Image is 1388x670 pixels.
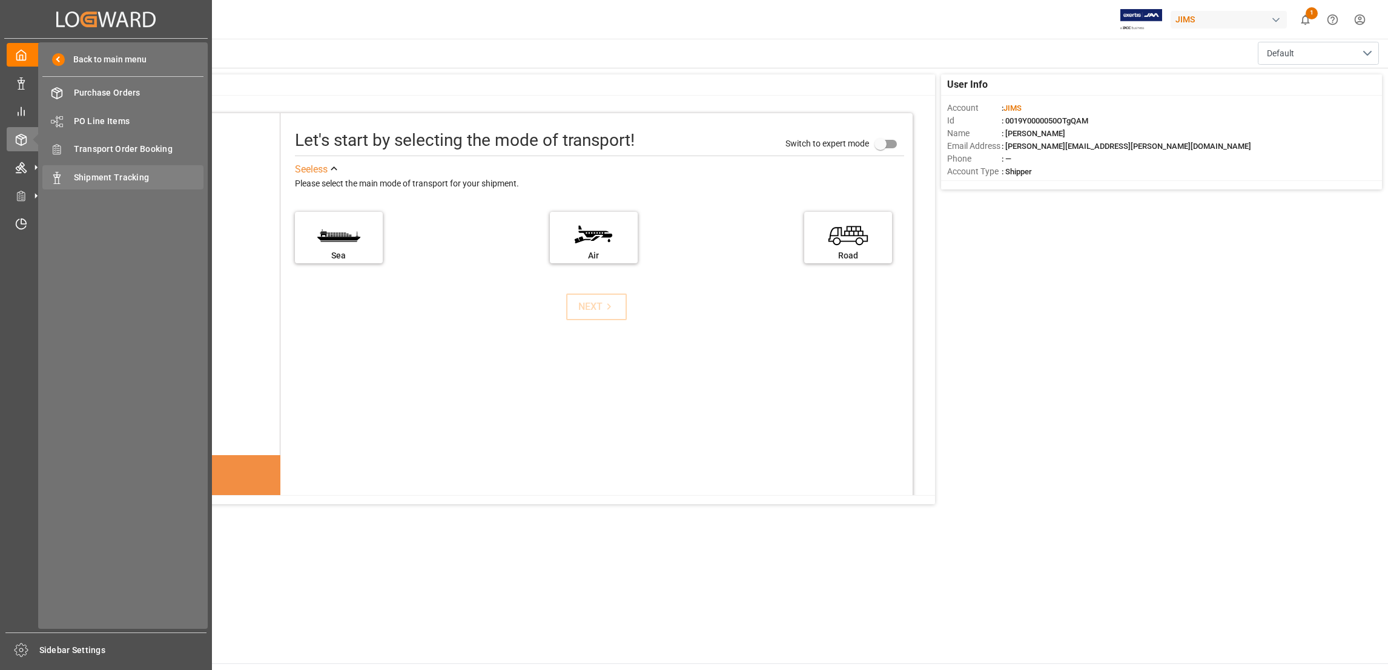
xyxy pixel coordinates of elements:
span: Email Address [947,140,1002,153]
span: Switch to expert mode [785,138,869,148]
span: : 0019Y0000050OTgQAM [1002,116,1088,125]
a: Timeslot Management V2 [7,212,205,235]
span: Name [947,127,1002,140]
span: Account [947,102,1002,114]
a: Data Management [7,71,205,94]
div: Please select the main mode of transport for your shipment. [295,177,905,191]
div: See less [295,162,328,177]
span: Transport Order Booking [74,143,204,156]
div: NEXT [578,300,615,314]
span: Shipment Tracking [74,171,204,184]
button: open menu [1258,42,1379,65]
span: Sidebar Settings [39,644,207,657]
div: Air [556,249,632,262]
a: PO Line Items [42,109,203,133]
span: User Info [947,77,988,92]
div: Road [810,249,886,262]
span: : [1002,103,1022,113]
span: Account Type [947,165,1002,178]
span: : [PERSON_NAME][EMAIL_ADDRESS][PERSON_NAME][DOMAIN_NAME] [1002,142,1251,151]
button: NEXT [566,294,627,320]
span: : [PERSON_NAME] [1002,129,1065,138]
span: Default [1267,47,1294,60]
img: Exertis%20JAM%20-%20Email%20Logo.jpg_1722504956.jpg [1120,9,1162,30]
span: PO Line Items [74,115,204,128]
span: Id [947,114,1002,127]
span: : — [1002,154,1011,163]
a: Purchase Orders [42,81,203,105]
a: My Cockpit [7,43,205,67]
span: Purchase Orders [74,87,204,99]
span: Phone [947,153,1002,165]
span: : Shipper [1002,167,1032,176]
div: Let's start by selecting the mode of transport! [295,128,635,153]
a: Transport Order Booking [42,137,203,161]
a: Shipment Tracking [42,165,203,189]
span: Back to main menu [65,53,147,66]
div: Sea [301,249,377,262]
span: JIMS [1003,103,1022,113]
